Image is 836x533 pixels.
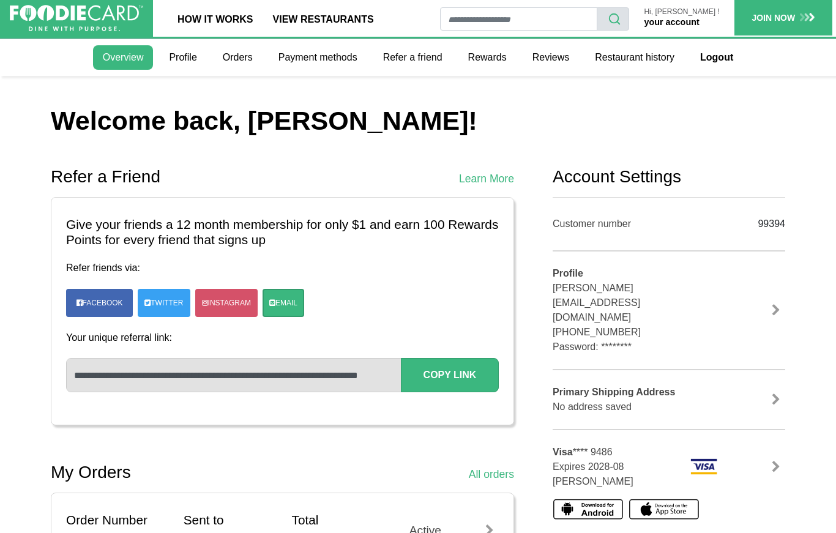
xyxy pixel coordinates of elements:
[138,289,190,317] a: Twitter
[553,387,675,397] b: Primary Shipping Address
[597,7,629,31] button: search
[66,262,499,274] h4: Refer friends via:
[208,297,251,308] span: Instagram
[644,8,719,16] p: Hi, [PERSON_NAME] !
[269,45,367,70] a: Payment methods
[195,289,258,317] a: Instagram
[553,401,632,412] span: No address saved
[66,217,499,248] h3: Give your friends a 12 month membership for only $1 and earn 100 Rewards Points for every friend ...
[523,45,579,70] a: Reviews
[553,447,573,457] b: Visa
[690,458,718,475] img: visa.png
[51,105,785,137] h1: Welcome back, [PERSON_NAME]!
[736,212,785,236] div: 99394
[553,217,718,231] div: Customer number
[159,45,206,70] a: Profile
[644,17,699,27] a: your account
[66,513,165,528] h5: Order Number
[373,45,452,70] a: Refer a friend
[543,445,681,489] div: **** 9486 Expires 2028-08 [PERSON_NAME]
[585,45,684,70] a: Restaurant history
[213,45,263,70] a: Orders
[66,332,499,343] h4: Your unique referral link:
[553,266,718,354] div: [PERSON_NAME] [EMAIL_ADDRESS][DOMAIN_NAME] [PHONE_NUMBER] Password: ********
[690,45,743,70] a: Logout
[51,166,160,187] h2: Refer a Friend
[263,289,304,317] a: Email
[93,45,154,70] a: Overview
[51,462,131,483] h2: My Orders
[275,297,297,308] span: Email
[71,292,129,314] a: Facebook
[458,45,517,70] a: Rewards
[553,268,583,278] b: Profile
[292,513,382,528] h5: Total
[469,466,514,482] a: All orders
[459,171,514,187] a: Learn More
[401,358,499,392] button: Copy Link
[184,513,274,528] h5: Sent to
[10,5,143,32] img: FoodieCard; Eat, Drink, Save, Donate
[151,297,183,308] span: Twitter
[83,299,123,307] span: Facebook
[440,7,597,31] input: restaurant search
[553,166,785,187] h2: Account Settings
